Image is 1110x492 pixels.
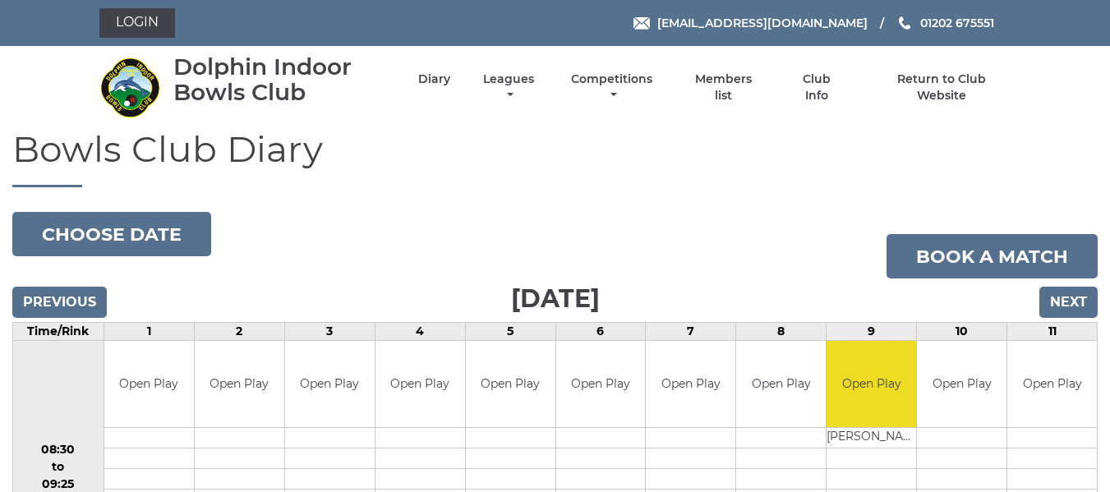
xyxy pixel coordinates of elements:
input: Previous [12,287,107,318]
td: 1 [104,323,194,341]
a: Return to Club Website [872,71,1011,103]
a: Members list [685,71,761,103]
a: Book a match [887,234,1098,278]
td: 9 [827,323,917,341]
td: [PERSON_NAME] [827,427,916,448]
td: 4 [375,323,465,341]
a: Club Info [790,71,844,103]
td: 6 [555,323,646,341]
img: Email [633,17,650,30]
td: Open Play [556,341,646,427]
td: Open Play [1007,341,1097,427]
td: Open Play [195,341,284,427]
span: [EMAIL_ADDRESS][DOMAIN_NAME] [657,16,868,30]
a: Login [99,8,175,38]
a: Competitions [568,71,657,103]
td: Open Play [285,341,375,427]
td: 11 [1007,323,1098,341]
td: Open Play [827,341,916,427]
td: Time/Rink [13,323,104,341]
td: 5 [465,323,555,341]
td: Open Play [646,341,735,427]
td: Open Play [466,341,555,427]
img: Phone us [899,16,910,30]
td: 10 [917,323,1007,341]
span: 01202 675551 [920,16,994,30]
h1: Bowls Club Diary [12,129,1098,187]
a: Diary [418,71,450,87]
td: Open Play [375,341,465,427]
td: 3 [284,323,375,341]
a: Phone us 01202 675551 [896,14,994,32]
td: 8 [736,323,827,341]
div: Dolphin Indoor Bowls Club [173,54,389,105]
img: Dolphin Indoor Bowls Club [99,57,161,118]
a: Email [EMAIL_ADDRESS][DOMAIN_NAME] [633,14,868,32]
td: Open Play [104,341,194,427]
td: 7 [646,323,736,341]
td: Open Play [736,341,826,427]
button: Choose date [12,212,211,256]
input: Next [1039,287,1098,318]
td: Open Play [917,341,1006,427]
td: 2 [194,323,284,341]
a: Leagues [479,71,538,103]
